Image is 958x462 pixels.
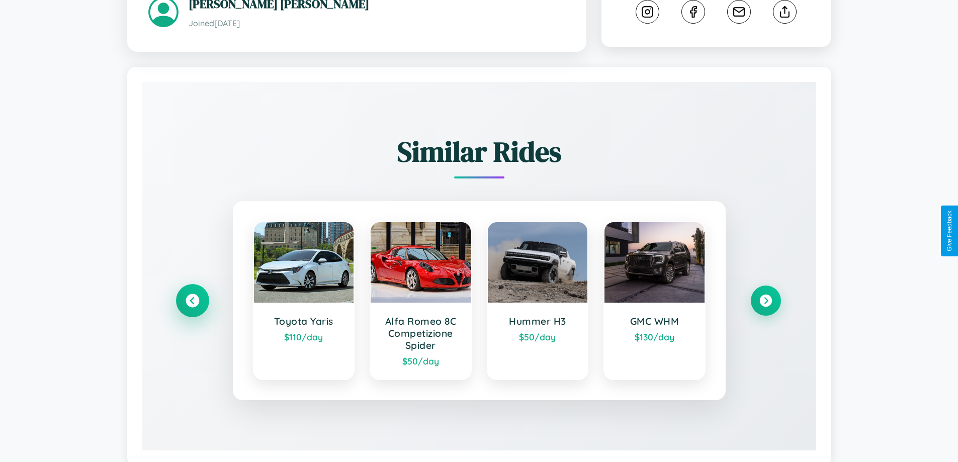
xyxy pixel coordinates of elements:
[498,331,578,342] div: $ 50 /day
[253,221,355,380] a: Toyota Yaris$110/day
[946,211,953,251] div: Give Feedback
[264,331,344,342] div: $ 110 /day
[615,331,694,342] div: $ 130 /day
[381,355,461,366] div: $ 50 /day
[370,221,472,380] a: Alfa Romeo 8C Competizione Spider$50/day
[487,221,589,380] a: Hummer H3$50/day
[189,16,565,31] p: Joined [DATE]
[603,221,706,380] a: GMC WHM$130/day
[381,315,461,351] h3: Alfa Romeo 8C Competizione Spider
[615,315,694,327] h3: GMC WHM
[178,132,781,171] h2: Similar Rides
[498,315,578,327] h3: Hummer H3
[264,315,344,327] h3: Toyota Yaris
